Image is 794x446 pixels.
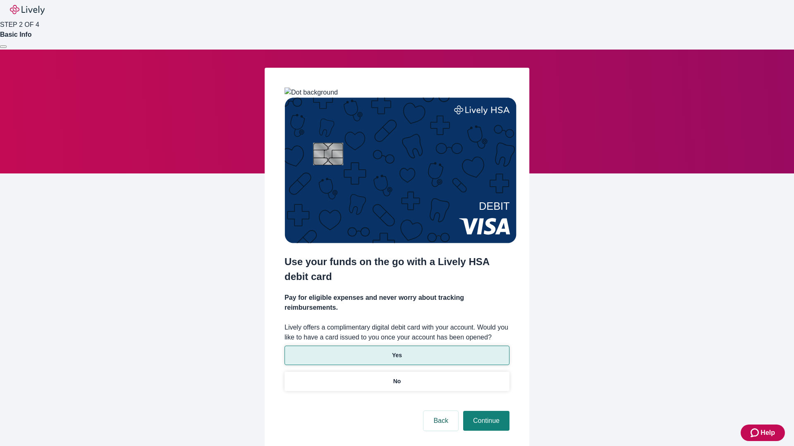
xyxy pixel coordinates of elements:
[285,97,517,243] img: Debit card
[285,254,509,284] h2: Use your funds on the go with a Lively HSA debit card
[761,428,775,438] span: Help
[392,351,402,360] p: Yes
[741,425,785,441] button: Zendesk support iconHelp
[285,323,509,342] label: Lively offers a complimentary digital debit card with your account. Would you like to have a card...
[10,5,45,15] img: Lively
[393,377,401,386] p: No
[285,293,509,313] h4: Pay for eligible expenses and never worry about tracking reimbursements.
[463,411,509,431] button: Continue
[285,88,338,97] img: Dot background
[285,372,509,391] button: No
[751,428,761,438] svg: Zendesk support icon
[285,346,509,365] button: Yes
[423,411,458,431] button: Back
